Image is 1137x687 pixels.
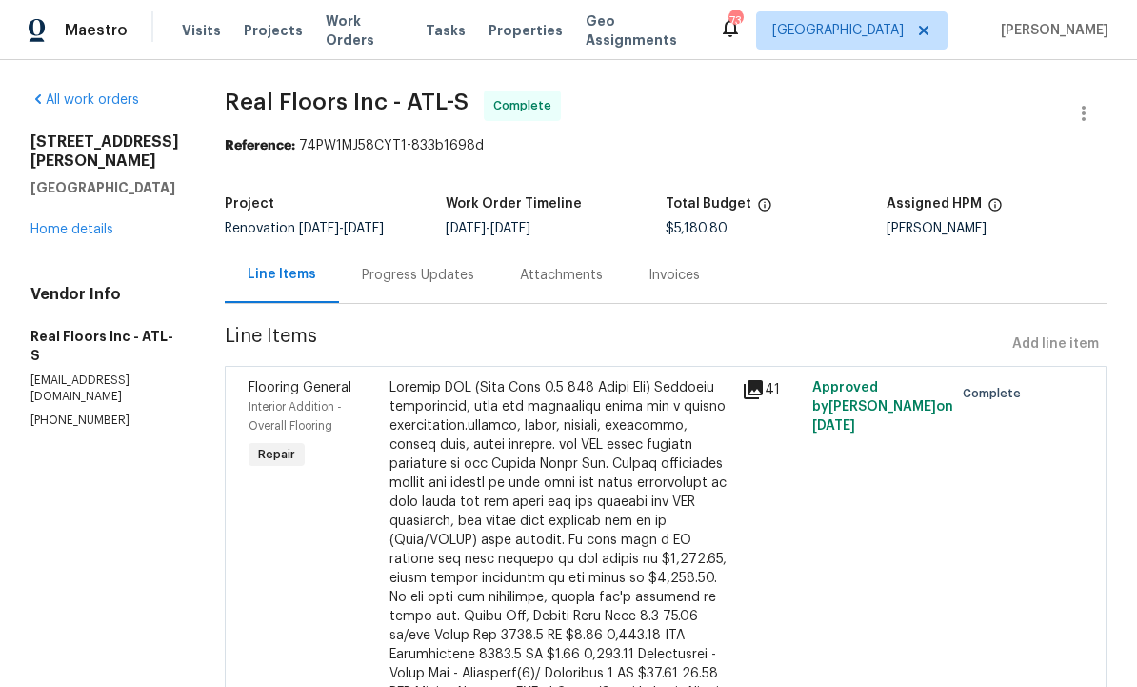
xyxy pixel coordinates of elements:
span: Line Items [225,327,1005,362]
div: Attachments [520,266,603,285]
span: - [446,222,530,235]
div: 73 [728,11,742,30]
span: Tasks [426,24,466,37]
a: All work orders [30,93,139,107]
p: [PHONE_NUMBER] [30,413,179,429]
span: The total cost of line items that have been proposed by Opendoor. This sum includes line items th... [757,197,772,222]
div: Progress Updates [362,266,474,285]
span: [DATE] [490,222,530,235]
h5: Work Order Timeline [446,197,582,211]
div: Invoices [648,266,700,285]
span: $5,180.80 [666,222,728,235]
h2: [STREET_ADDRESS][PERSON_NAME] [30,132,179,171]
span: Repair [250,445,303,464]
div: Line Items [248,265,316,284]
span: Complete [963,384,1028,403]
div: 41 [742,378,801,401]
span: Flooring General [249,381,351,394]
span: Renovation [225,222,384,235]
span: [DATE] [344,222,384,235]
span: Real Floors Inc - ATL-S [225,91,469,113]
span: [GEOGRAPHIC_DATA] [772,21,904,40]
h5: Project [225,197,274,211]
span: [DATE] [812,419,855,433]
h5: Real Floors Inc - ATL-S [30,327,179,365]
h5: [GEOGRAPHIC_DATA] [30,178,179,197]
b: Reference: [225,139,295,152]
span: Visits [182,21,221,40]
span: - [299,222,384,235]
div: [PERSON_NAME] [887,222,1107,235]
span: Geo Assignments [586,11,696,50]
div: 74PW1MJ58CYT1-833b1698d [225,136,1107,155]
a: Home details [30,223,113,236]
span: The hpm assigned to this work order. [987,197,1003,222]
h5: Total Budget [666,197,751,211]
span: [PERSON_NAME] [993,21,1108,40]
span: [DATE] [299,222,339,235]
span: Properties [489,21,563,40]
span: Maestro [65,21,128,40]
span: Work Orders [326,11,403,50]
span: [DATE] [446,222,486,235]
span: Interior Addition - Overall Flooring [249,401,342,432]
span: Complete [493,96,559,115]
span: Projects [244,21,303,40]
h4: Vendor Info [30,285,179,304]
span: Approved by [PERSON_NAME] on [812,381,953,433]
h5: Assigned HPM [887,197,982,211]
p: [EMAIL_ADDRESS][DOMAIN_NAME] [30,373,179,405]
